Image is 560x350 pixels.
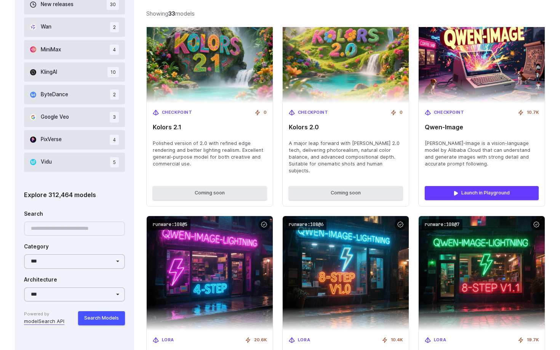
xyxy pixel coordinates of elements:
[24,17,125,37] button: Wan 2
[425,186,539,200] a: Launch in Playground
[425,124,539,131] span: Qwen-Image
[146,9,195,18] div: Showing models
[24,318,64,325] a: modelSearch API
[289,140,403,174] span: A major leap forward with [PERSON_NAME] 2.0 tech, delivering photorealism, natural color balance,...
[298,109,328,116] span: Checkpoint
[153,140,267,167] span: Polished version of 2.0 with refined edge rendering and better lighting realism. Excellent genera...
[289,186,403,200] button: Coming soon
[107,67,119,77] span: 10
[162,109,192,116] span: Checkpoint
[24,276,57,284] label: Architecture
[527,109,539,116] span: 10.7K
[24,40,125,59] button: MiniMax 4
[41,158,52,166] span: Vidu
[254,337,267,344] span: 20.6K
[422,219,462,230] code: runware:108@7
[110,22,119,32] span: 2
[41,135,62,144] span: PixVerse
[110,112,119,122] span: 3
[168,10,175,17] strong: 33
[400,109,403,116] span: 0
[527,337,539,344] span: 19.7K
[147,216,273,331] img: Qwen‑Image-Lightning (4 steps)
[41,46,61,54] span: MiniMax
[41,68,57,76] span: KlingAI
[41,0,74,9] span: New releases
[24,190,125,200] div: Explore 312,464 models
[298,337,310,344] span: LoRA
[24,130,125,150] button: PixVerse 4
[150,219,190,230] code: runware:108@5
[153,124,267,131] span: Kolors 2.1
[434,109,464,116] span: Checkpoint
[24,210,43,218] label: Search
[24,254,125,269] select: Category
[110,135,119,145] span: 4
[41,113,69,121] span: Google Veo
[286,219,326,230] code: runware:108@6
[425,140,539,167] span: [PERSON_NAME]-Image is a vision-language model by Alibaba Cloud that can understand and generate ...
[391,337,403,344] span: 10.4K
[110,157,119,167] span: 5
[78,311,125,325] button: Search Models
[24,287,125,302] select: Architecture
[419,216,545,331] img: Qwen‑Image-Lightning (8 steps V1.1)
[41,91,68,99] span: ByteDance
[162,337,174,344] span: LoRA
[110,45,119,55] span: 4
[110,89,119,100] span: 2
[24,107,125,127] button: Google Veo 3
[283,216,409,331] img: Qwen‑Image-Lightning (8 steps V1.0)
[24,153,125,172] button: Vidu 5
[41,23,51,31] span: Wan
[264,109,267,116] span: 0
[24,62,125,82] button: KlingAI 10
[24,85,125,104] button: ByteDance 2
[153,186,267,200] button: Coming soon
[434,337,446,344] span: LoRA
[24,243,49,251] label: Category
[289,124,403,131] span: Kolors 2.0
[24,311,64,318] span: Powered by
